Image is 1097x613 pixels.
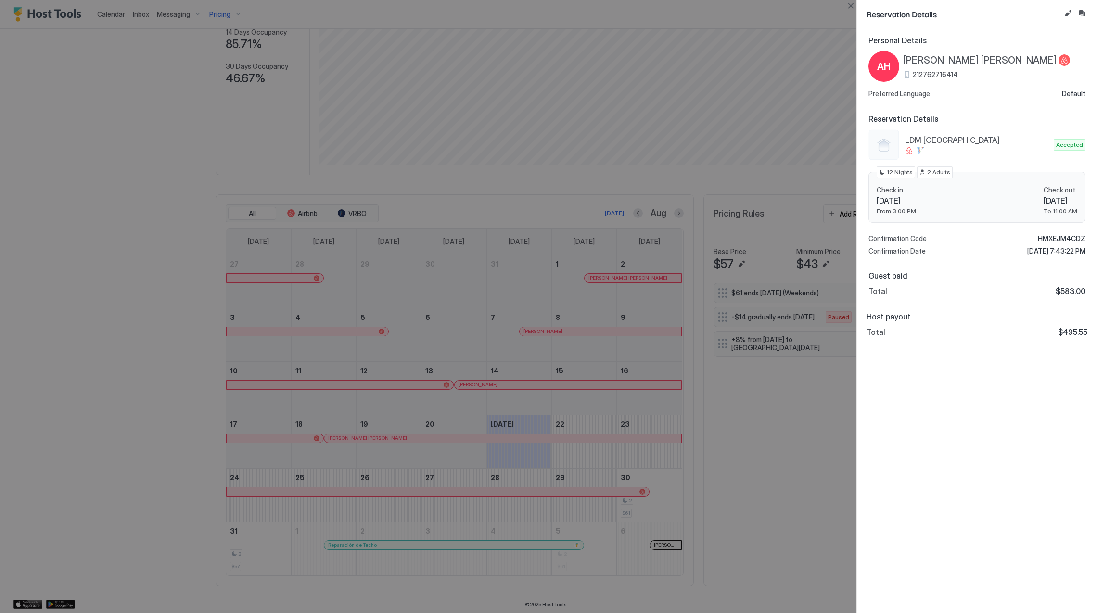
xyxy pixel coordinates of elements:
span: Confirmation Date [868,247,926,255]
span: Total [868,286,887,296]
button: Inbox [1076,8,1087,19]
span: 2 Adults [927,168,950,177]
span: Preferred Language [868,89,930,98]
span: [DATE] 7:43:22 PM [1027,247,1085,255]
span: Reservation Details [867,8,1060,20]
span: Default [1062,89,1085,98]
span: $495.55 [1058,327,1087,337]
span: AH [877,59,891,74]
span: Total [867,327,885,337]
span: [DATE] [877,196,916,205]
span: Guest paid [868,271,1085,281]
span: 12 Nights [887,168,913,177]
span: Confirmation Code [868,234,927,243]
span: $583.00 [1056,286,1085,296]
span: Personal Details [868,36,1085,45]
span: Host payout [867,312,1087,321]
span: Check out [1044,186,1077,194]
span: 212762716414 [913,70,958,79]
span: Reservation Details [868,114,1085,124]
span: HMXEJM4CDZ [1038,234,1085,243]
button: Edit reservation [1062,8,1074,19]
span: To 11:00 AM [1044,207,1077,215]
span: Check in [877,186,916,194]
span: [PERSON_NAME] [PERSON_NAME] [903,54,1057,66]
span: From 3:00 PM [877,207,916,215]
span: LDM [GEOGRAPHIC_DATA] [905,135,1050,145]
span: Accepted [1056,140,1083,149]
span: [DATE] [1044,196,1077,205]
